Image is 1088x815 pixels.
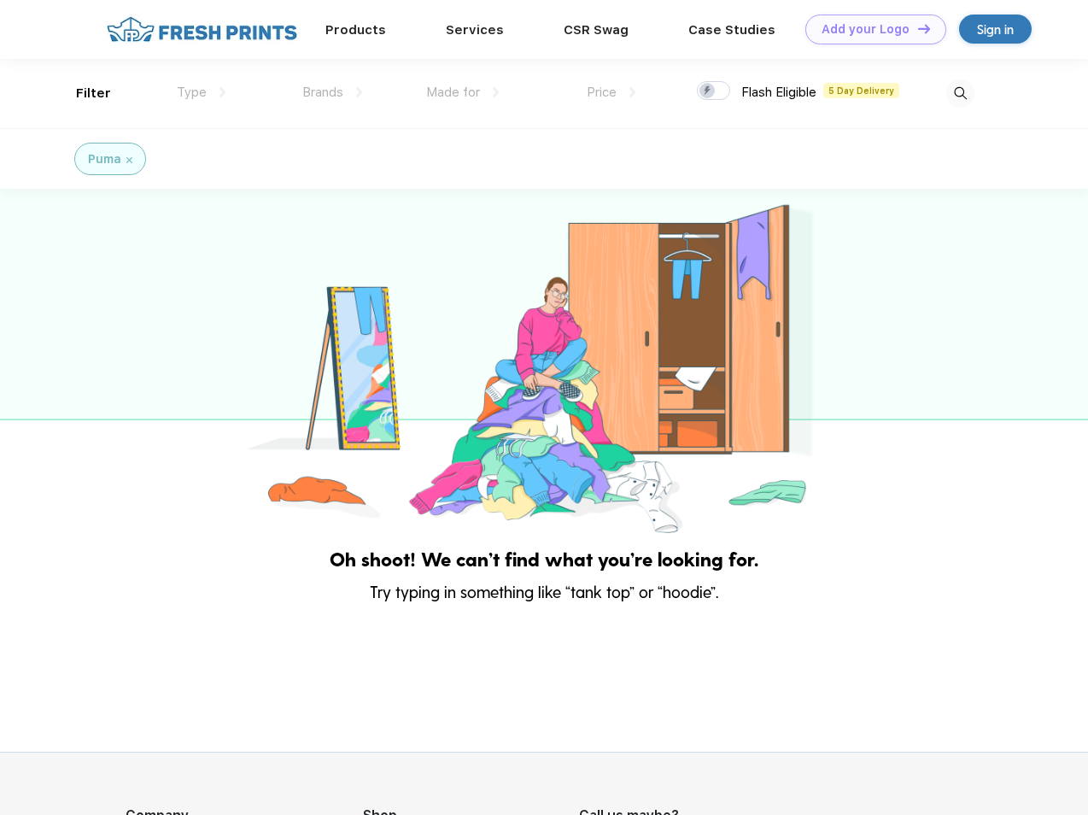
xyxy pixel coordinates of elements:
a: Sign in [959,15,1032,44]
span: Brands [302,85,343,100]
span: 5 Day Delivery [823,83,899,98]
img: dropdown.png [493,87,499,97]
span: Type [177,85,207,100]
div: Sign in [977,20,1014,39]
img: desktop_search.svg [946,79,974,108]
a: Services [446,22,504,38]
img: dropdown.png [629,87,635,97]
div: Filter [76,84,111,103]
img: dropdown.png [356,87,362,97]
img: dropdown.png [219,87,225,97]
div: Puma [88,150,121,168]
img: fo%20logo%202.webp [102,15,302,44]
div: Add your Logo [822,22,910,37]
img: DT [918,24,930,33]
span: Made for [426,85,480,100]
a: CSR Swag [564,22,629,38]
span: Price [587,85,617,100]
img: filter_cancel.svg [126,157,132,163]
span: Flash Eligible [741,85,816,100]
a: Products [325,22,386,38]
